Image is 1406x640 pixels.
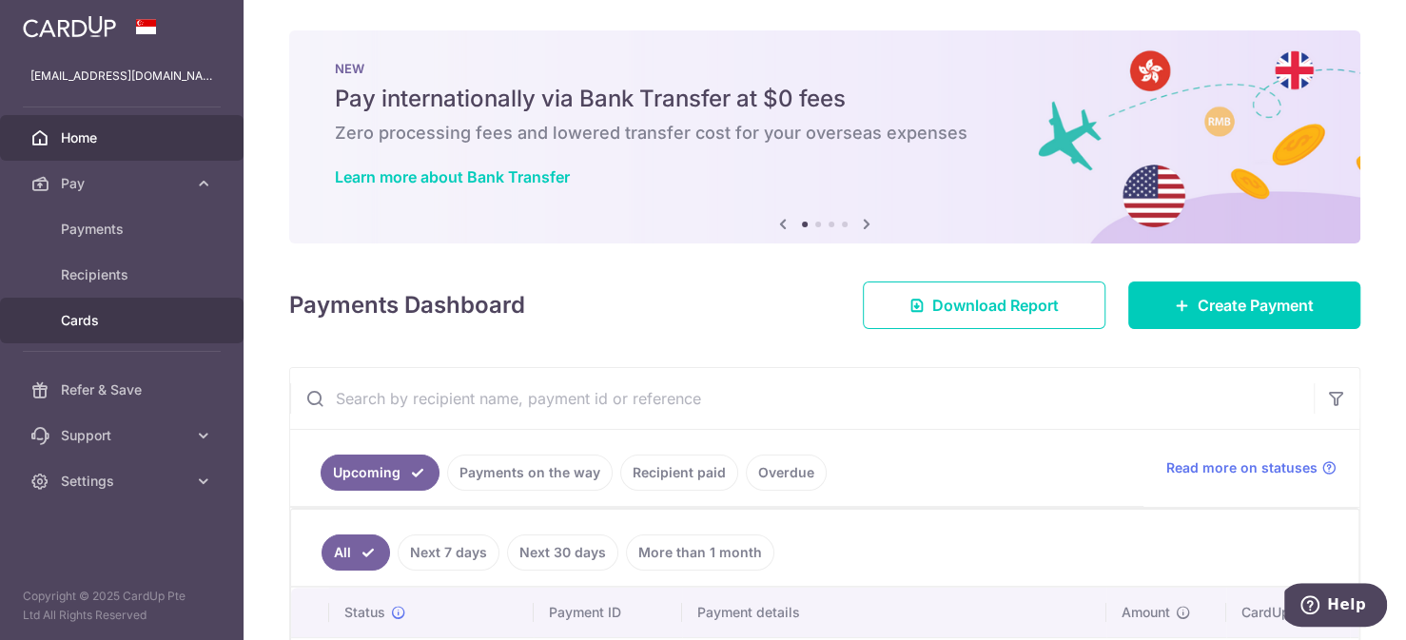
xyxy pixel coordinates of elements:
span: Pay [61,174,186,193]
a: Next 7 days [398,534,499,571]
h6: Zero processing fees and lowered transfer cost for your overseas expenses [335,122,1315,145]
span: Read more on statuses [1166,458,1318,477]
span: Amount [1122,603,1170,622]
a: Learn more about Bank Transfer [335,167,570,186]
span: Support [61,426,186,445]
a: Upcoming [321,455,439,491]
span: Download Report [932,294,1059,317]
img: Bank transfer banner [289,30,1360,243]
a: Overdue [746,455,827,491]
span: Create Payment [1198,294,1314,317]
th: Payment details [682,588,1106,637]
h4: Payments Dashboard [289,288,525,322]
span: Settings [61,472,186,491]
a: Download Report [863,281,1105,329]
a: Next 30 days [507,534,618,571]
span: CardUp fee [1241,603,1314,622]
iframe: Opens a widget where you can find more information [1284,583,1387,630]
p: [EMAIL_ADDRESS][DOMAIN_NAME] [30,67,213,86]
h5: Pay internationally via Bank Transfer at $0 fees [335,84,1315,114]
span: Status [344,603,385,622]
a: Payments on the way [447,455,613,491]
a: Recipient paid [620,455,738,491]
img: CardUp [23,15,116,38]
a: All [322,534,390,571]
span: Home [61,128,186,147]
th: Payment ID [534,588,682,637]
input: Search by recipient name, payment id or reference [290,368,1314,429]
a: Create Payment [1128,281,1360,329]
a: Read more on statuses [1166,458,1337,477]
a: More than 1 month [626,534,774,571]
span: Payments [61,220,186,239]
p: NEW [335,61,1315,76]
span: Recipients [61,265,186,284]
span: Refer & Save [61,380,186,399]
span: Cards [61,311,186,330]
